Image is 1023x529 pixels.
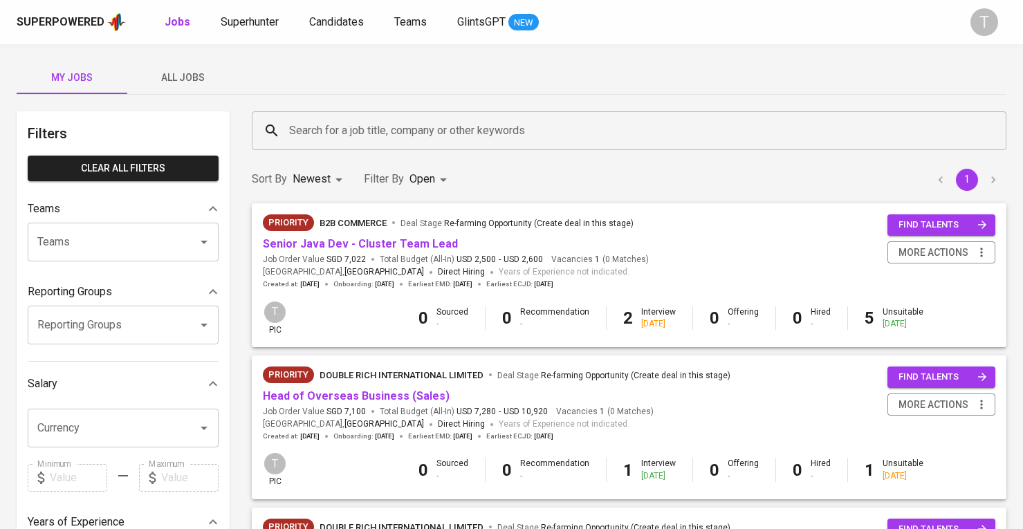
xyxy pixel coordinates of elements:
[165,15,190,28] b: Jobs
[263,368,314,382] span: Priority
[263,300,287,336] div: pic
[408,279,472,289] span: Earliest EMD :
[17,15,104,30] div: Superpowered
[409,167,452,192] div: Open
[28,195,219,223] div: Teams
[811,306,831,330] div: Hired
[497,371,730,380] span: Deal Stage :
[898,396,968,414] span: more actions
[811,318,831,330] div: -
[263,237,458,250] a: Senior Java Dev - Cluster Team Lead
[641,306,676,330] div: Interview
[520,458,589,481] div: Recommendation
[811,470,831,482] div: -
[309,15,364,28] span: Candidates
[883,458,923,481] div: Unsuitable
[623,308,633,328] b: 2
[28,156,219,181] button: Clear All filters
[252,171,287,187] p: Sort By
[436,458,468,481] div: Sourced
[409,172,435,185] span: Open
[17,12,126,33] a: Superpoweredapp logo
[710,308,719,328] b: 0
[263,431,320,441] span: Created at :
[520,318,589,330] div: -
[333,431,394,441] span: Onboarding :
[865,308,874,328] b: 5
[39,160,208,177] span: Clear All filters
[309,14,367,31] a: Candidates
[394,14,430,31] a: Teams
[623,461,633,480] b: 1
[641,470,676,482] div: [DATE]
[898,369,987,385] span: find talents
[541,371,730,380] span: Re-farming Opportunity (Create deal in this stage)
[793,308,802,328] b: 0
[436,306,468,330] div: Sourced
[728,306,759,330] div: Offering
[534,279,553,289] span: [DATE]
[28,201,60,217] p: Teams
[728,318,759,330] div: -
[551,254,649,266] span: Vacancies ( 0 Matches )
[598,406,605,418] span: 1
[502,308,512,328] b: 0
[263,366,314,383] div: New Job received from Demand Team
[457,15,506,28] span: GlintsGPT
[486,279,553,289] span: Earliest ECJD :
[28,278,219,306] div: Reporting Groups
[438,267,485,277] span: Direct Hiring
[499,254,501,266] span: -
[333,279,394,289] span: Onboarding :
[534,431,553,441] span: [DATE]
[887,241,995,264] button: more actions
[436,470,468,482] div: -
[970,8,998,36] div: T
[165,14,193,31] a: Jobs
[504,254,543,266] span: USD 2,600
[194,315,214,335] button: Open
[300,279,320,289] span: [DATE]
[326,254,366,266] span: SGD 7,022
[504,406,548,418] span: USD 10,920
[221,15,279,28] span: Superhunter
[887,366,995,388] button: find talents
[263,279,320,289] span: Created at :
[344,418,424,431] span: [GEOGRAPHIC_DATA]
[728,470,759,482] div: -
[380,406,548,418] span: Total Budget (All-In)
[811,458,831,481] div: Hired
[887,393,995,416] button: more actions
[28,370,219,398] div: Salary
[263,300,287,324] div: T
[457,254,496,266] span: USD 2,500
[453,431,472,441] span: [DATE]
[793,461,802,480] b: 0
[161,464,219,492] input: Value
[499,266,629,279] span: Years of Experience not indicated.
[194,232,214,252] button: Open
[300,431,320,441] span: [DATE]
[263,266,424,279] span: [GEOGRAPHIC_DATA] ,
[444,219,634,228] span: Re-farming Opportunity (Create deal in this stage)
[263,452,287,476] div: T
[453,279,472,289] span: [DATE]
[263,254,366,266] span: Job Order Value
[883,306,923,330] div: Unsuitable
[418,308,428,328] b: 0
[898,244,968,261] span: more actions
[293,167,347,192] div: Newest
[710,461,719,480] b: 0
[364,171,404,187] p: Filter By
[107,12,126,33] img: app logo
[28,375,57,392] p: Salary
[293,171,331,187] p: Newest
[499,418,629,431] span: Years of Experience not indicated.
[887,214,995,236] button: find talents
[28,284,112,300] p: Reporting Groups
[380,254,543,266] span: Total Budget (All-In)
[556,406,654,418] span: Vacancies ( 0 Matches )
[520,470,589,482] div: -
[499,406,501,418] span: -
[263,452,287,488] div: pic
